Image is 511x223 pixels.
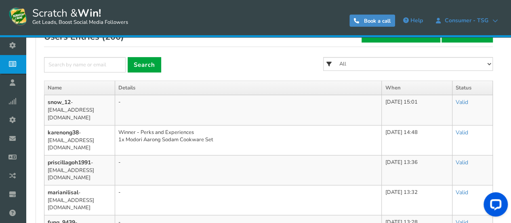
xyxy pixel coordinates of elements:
img: Scratch and Win [8,6,28,26]
span: Scratch & [28,6,128,26]
a: Valid [456,98,468,106]
td: - [115,185,382,215]
b: karenong38 [48,129,79,136]
td: [DATE] 13:36 [382,155,452,185]
td: [DATE] 15:01 [382,95,452,125]
td: - [EMAIL_ADDRESS][DOMAIN_NAME] [44,185,115,215]
td: - [115,155,382,185]
a: Scratch &Win! Get Leads, Boost Social Media Followers [8,6,128,26]
a: Book a call [349,15,395,27]
td: [DATE] 14:48 [382,125,452,155]
b: priscillagoh1991 [48,159,91,166]
td: Winner - Perks and Experiences 1x Modori Aarong Sodam Cookware Set [115,125,382,155]
b: snow_12 [48,98,71,106]
th: Name [44,81,115,95]
b: marianilisal [48,189,78,196]
td: - [EMAIL_ADDRESS][DOMAIN_NAME] [44,125,115,155]
td: [DATE] 13:32 [382,185,452,215]
th: Status [452,81,493,95]
strong: Win! [78,6,101,20]
td: - [EMAIL_ADDRESS][DOMAIN_NAME] [44,95,115,125]
input: Search by name or email [44,57,126,72]
a: Help [399,14,427,27]
iframe: LiveChat chat widget [477,189,511,223]
span: Book a call [364,17,391,25]
a: Valid [456,129,468,136]
td: - [EMAIL_ADDRESS][DOMAIN_NAME] [44,155,115,185]
small: Get Leads, Boost Social Media Followers [32,19,128,26]
td: - [115,95,382,125]
a: Valid [456,189,468,196]
th: Details [115,81,382,95]
a: Valid [456,159,468,166]
span: Consumer - TSG [441,17,492,24]
span: Help [410,17,423,24]
a: Search [128,57,161,72]
th: When [382,81,452,95]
